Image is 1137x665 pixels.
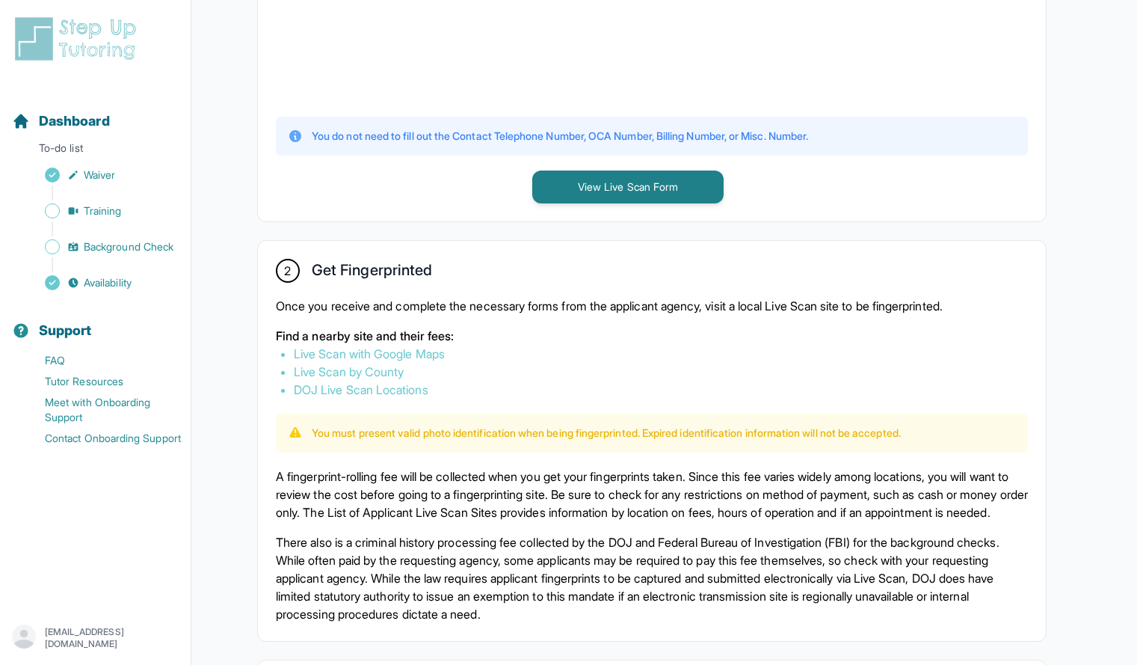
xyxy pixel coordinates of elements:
a: Availability [12,272,191,293]
p: Find a nearby site and their fees: [276,327,1028,345]
button: [EMAIL_ADDRESS][DOMAIN_NAME] [12,625,179,652]
a: Meet with Onboarding Support [12,392,191,428]
span: Background Check [84,239,173,254]
p: A fingerprint-rolling fee will be collected when you get your fingerprints taken. Since this fee ... [276,468,1028,521]
span: Waiver [84,168,115,183]
button: Dashboard [6,87,185,138]
p: To-do list [6,141,185,162]
p: [EMAIL_ADDRESS][DOMAIN_NAME] [45,626,179,650]
h2: Get Fingerprinted [312,261,432,285]
a: Dashboard [12,111,110,132]
p: There also is a criminal history processing fee collected by the DOJ and Federal Bureau of Invest... [276,533,1028,623]
img: logo [12,15,145,63]
a: Training [12,200,191,221]
span: Support [39,320,92,341]
p: Once you receive and complete the necessary forms from the applicant agency, visit a local Live S... [276,297,1028,315]
button: Support [6,296,185,347]
a: Live Scan by County [294,364,404,379]
a: Live Scan with Google Maps [294,346,445,361]
a: Background Check [12,236,191,257]
button: View Live Scan Form [532,171,724,203]
a: Contact Onboarding Support [12,428,191,449]
p: You must present valid photo identification when being fingerprinted. Expired identification info... [312,426,901,441]
span: 2 [284,262,291,280]
p: You do not need to fill out the Contact Telephone Number, OCA Number, Billing Number, or Misc. Nu... [312,129,808,144]
span: Training [84,203,122,218]
a: FAQ [12,350,191,371]
a: View Live Scan Form [532,179,724,194]
a: Waiver [12,165,191,186]
a: Tutor Resources [12,371,191,392]
span: Dashboard [39,111,110,132]
span: Availability [84,275,132,290]
a: DOJ Live Scan Locations [294,382,428,397]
